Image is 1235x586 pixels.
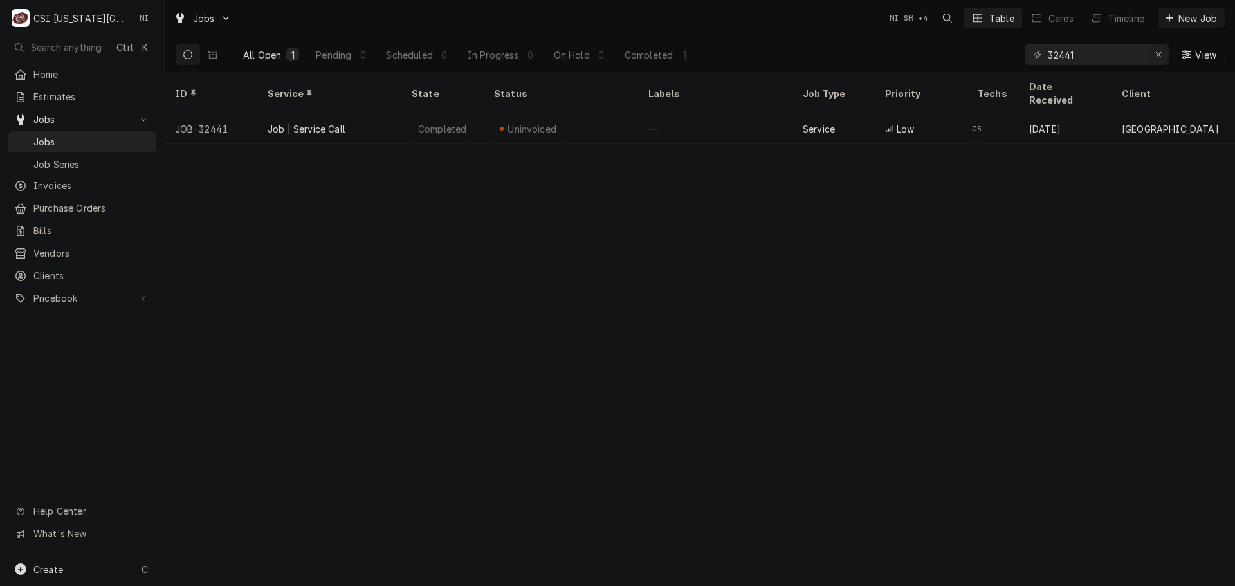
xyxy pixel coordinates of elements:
[900,9,918,27] div: SH
[386,48,432,62] div: Scheduled
[289,48,297,62] div: 1
[8,175,156,196] a: Invoices
[885,9,903,27] div: NI
[175,87,244,100] div: ID
[8,131,156,152] a: Jobs
[8,288,156,309] a: Go to Pricebook
[885,9,903,27] div: Nate Ingram's Avatar
[33,224,150,237] span: Bills
[494,87,625,100] div: Status
[142,41,148,54] span: K
[33,527,149,540] span: What's New
[359,48,367,62] div: 0
[1158,8,1225,28] button: New Job
[468,48,519,62] div: In Progress
[8,109,156,130] a: Go to Jobs
[1148,44,1169,65] button: Erase input
[33,504,149,518] span: Help Center
[12,9,30,27] div: CSI Kansas City's Avatar
[33,201,150,215] span: Purchase Orders
[648,87,782,100] div: Labels
[681,48,688,62] div: 1
[33,135,150,149] span: Jobs
[554,48,590,62] div: On Hold
[412,87,473,100] div: State
[243,48,281,62] div: All Open
[268,122,345,136] div: Job | Service Call
[1108,12,1144,25] div: Timeline
[967,120,985,138] div: Christian Simmons's Avatar
[8,36,156,59] button: Search anythingCtrlK
[978,87,1009,100] div: Techs
[803,122,835,136] div: Service
[33,158,150,171] span: Job Series
[1122,122,1219,136] div: [GEOGRAPHIC_DATA]
[900,9,918,27] div: Sydney Hankins's Avatar
[135,9,153,27] div: Nate Ingram's Avatar
[1019,113,1111,144] div: [DATE]
[316,48,351,62] div: Pending
[598,48,605,62] div: 0
[33,90,150,104] span: Estimates
[12,9,30,27] div: C
[967,120,985,138] div: CS
[33,68,150,81] span: Home
[193,12,215,25] span: Jobs
[8,500,156,522] a: Go to Help Center
[1029,80,1099,107] div: Date Received
[527,48,535,62] div: 0
[142,563,148,576] span: C
[1048,12,1074,25] div: Cards
[937,8,958,28] button: Open search
[914,9,932,27] div: + 4
[625,48,673,62] div: Completed
[135,9,153,27] div: NI
[1048,44,1144,65] input: Keyword search
[897,122,914,136] span: Low
[169,8,237,29] a: Go to Jobs
[8,243,156,264] a: Vendors
[33,291,131,305] span: Pricebook
[638,113,792,144] div: —
[8,197,156,219] a: Purchase Orders
[116,41,133,54] span: Ctrl
[1193,48,1219,62] span: View
[417,122,468,136] div: Completed
[8,64,156,85] a: Home
[33,179,150,192] span: Invoices
[1176,12,1220,25] span: New Job
[803,87,864,100] div: Job Type
[8,265,156,286] a: Clients
[33,246,150,260] span: Vendors
[8,154,156,175] a: Job Series
[506,122,558,136] div: Uninvoiced
[165,113,257,144] div: JOB-32441
[8,86,156,107] a: Estimates
[441,48,448,62] div: 0
[33,12,128,25] div: CSI [US_STATE][GEOGRAPHIC_DATA]
[989,12,1014,25] div: Table
[33,113,131,126] span: Jobs
[33,564,63,575] span: Create
[33,269,150,282] span: Clients
[1174,44,1225,65] button: View
[31,41,102,54] span: Search anything
[8,220,156,241] a: Bills
[8,523,156,544] a: Go to What's New
[885,87,955,100] div: Priority
[268,87,389,100] div: Service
